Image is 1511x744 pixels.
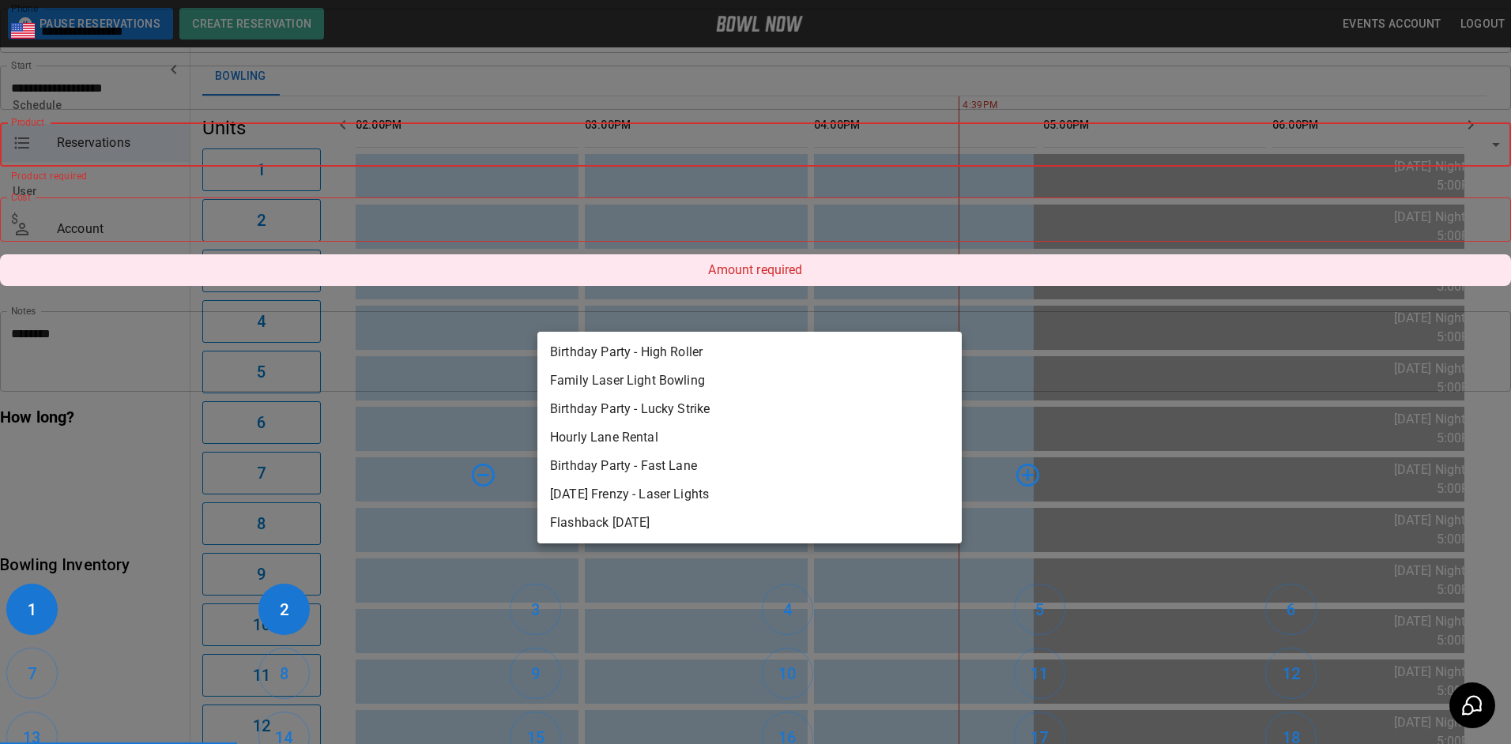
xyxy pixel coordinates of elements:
li: [DATE] Frenzy - Laser Lights [537,480,962,509]
li: Hourly Lane Rental [537,423,962,452]
li: Family Laser Light Bowling [537,366,962,395]
li: Birthday Party - High Roller [537,338,962,366]
li: Flashback [DATE] [537,509,962,537]
li: Birthday Party - Lucky Strike [537,395,962,423]
li: Birthday Party - Fast Lane [537,452,962,480]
